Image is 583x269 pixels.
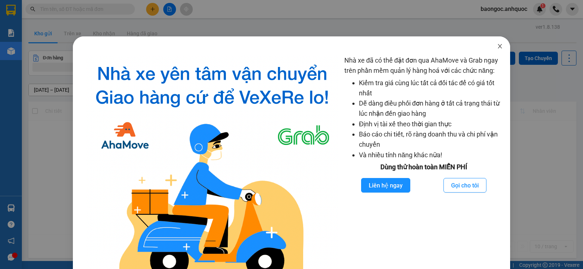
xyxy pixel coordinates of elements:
[443,178,486,193] button: Gọi cho tôi
[359,150,503,160] li: Và nhiều tính năng khác nữa!
[359,119,503,129] li: Định vị tài xế theo thời gian thực
[359,129,503,150] li: Báo cáo chi tiết, rõ ràng doanh thu và chi phí vận chuyển
[497,43,503,49] span: close
[359,78,503,99] li: Kiểm tra giá cùng lúc tất cả đối tác để có giá tốt nhất
[369,181,403,190] span: Liên hệ ngay
[451,181,479,190] span: Gọi cho tôi
[361,178,410,193] button: Liên hệ ngay
[490,36,510,57] button: Close
[344,162,503,172] div: Dùng thử hoàn toàn MIỄN PHÍ
[359,98,503,119] li: Dễ dàng điều phối đơn hàng ở tất cả trạng thái từ lúc nhận đến giao hàng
